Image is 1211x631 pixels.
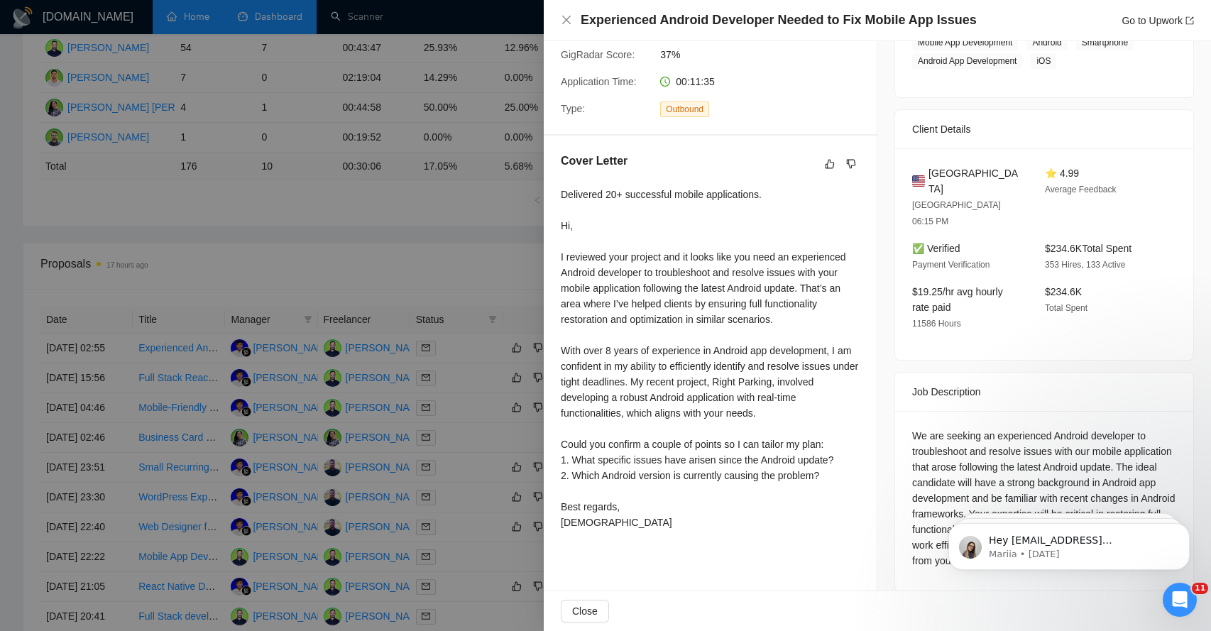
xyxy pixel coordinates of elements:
button: like [821,155,838,172]
span: Android App Development [912,53,1022,69]
span: 11 [1192,583,1208,594]
span: 37% [660,47,873,62]
span: Android [1026,35,1067,50]
span: Smartphone [1076,35,1134,50]
span: Mobile App Development [912,35,1018,50]
span: Average Feedback [1045,185,1117,194]
span: Outbound [660,101,709,117]
span: Total Spent [1045,303,1087,313]
span: clock-circle [660,77,670,87]
span: iOS [1031,53,1056,69]
div: We are seeking an experienced Android developer to troubleshoot and resolve issues with our mobil... [912,428,1176,569]
span: Payment Verification [912,260,990,270]
img: 🇺🇸 [912,173,925,189]
iframe: Intercom live chat [1163,583,1197,617]
span: export [1185,16,1194,25]
span: like [825,158,835,170]
span: Type: [561,103,585,114]
div: Delivered 20+ successful mobile applications. Hi, I reviewed your project and it looks like you n... [561,187,860,530]
button: Close [561,600,609,622]
span: [GEOGRAPHIC_DATA] [928,165,1022,197]
iframe: Intercom notifications message [927,493,1211,593]
span: Application Time: [561,76,637,87]
span: [GEOGRAPHIC_DATA] 06:15 PM [912,200,1001,226]
span: GigRadar Score: [561,49,635,60]
div: Job Description [912,373,1176,411]
span: 11586 Hours [912,319,961,329]
span: close [561,14,572,26]
span: Close [572,603,598,619]
span: $234.6K Total Spent [1045,243,1131,254]
button: dislike [843,155,860,172]
button: Close [561,14,572,26]
h5: Cover Letter [561,153,628,170]
span: ⭐ 4.99 [1045,168,1079,179]
a: Go to Upworkexport [1122,15,1194,26]
span: ✅ Verified [912,243,960,254]
span: $234.6K [1045,286,1082,297]
h4: Experienced Android Developer Needed to Fix Mobile App Issues [581,11,977,29]
span: 353 Hires, 133 Active [1045,260,1125,270]
div: Client Details [912,110,1176,148]
span: $19.25/hr avg hourly rate paid [912,286,1003,313]
span: dislike [846,158,856,170]
span: 00:11:35 [676,76,715,87]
